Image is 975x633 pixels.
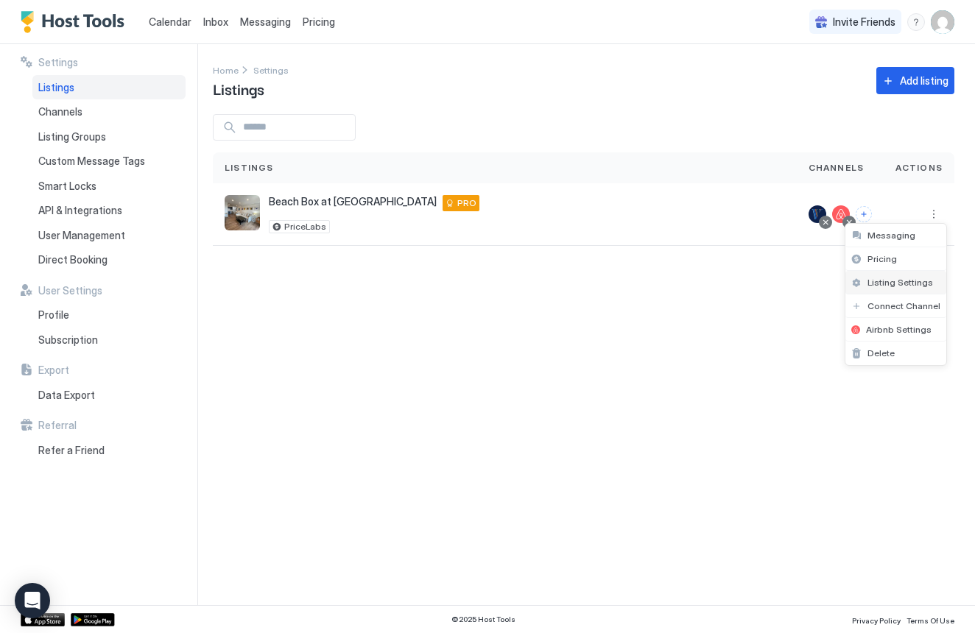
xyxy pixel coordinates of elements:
span: Delete [867,347,895,358]
span: Airbnb Settings [866,324,932,335]
span: Pricing [867,253,897,264]
div: Open Intercom Messenger [15,583,50,618]
span: Listing Settings [867,277,933,288]
span: Connect Channel [867,300,940,311]
span: Messaging [867,230,915,241]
